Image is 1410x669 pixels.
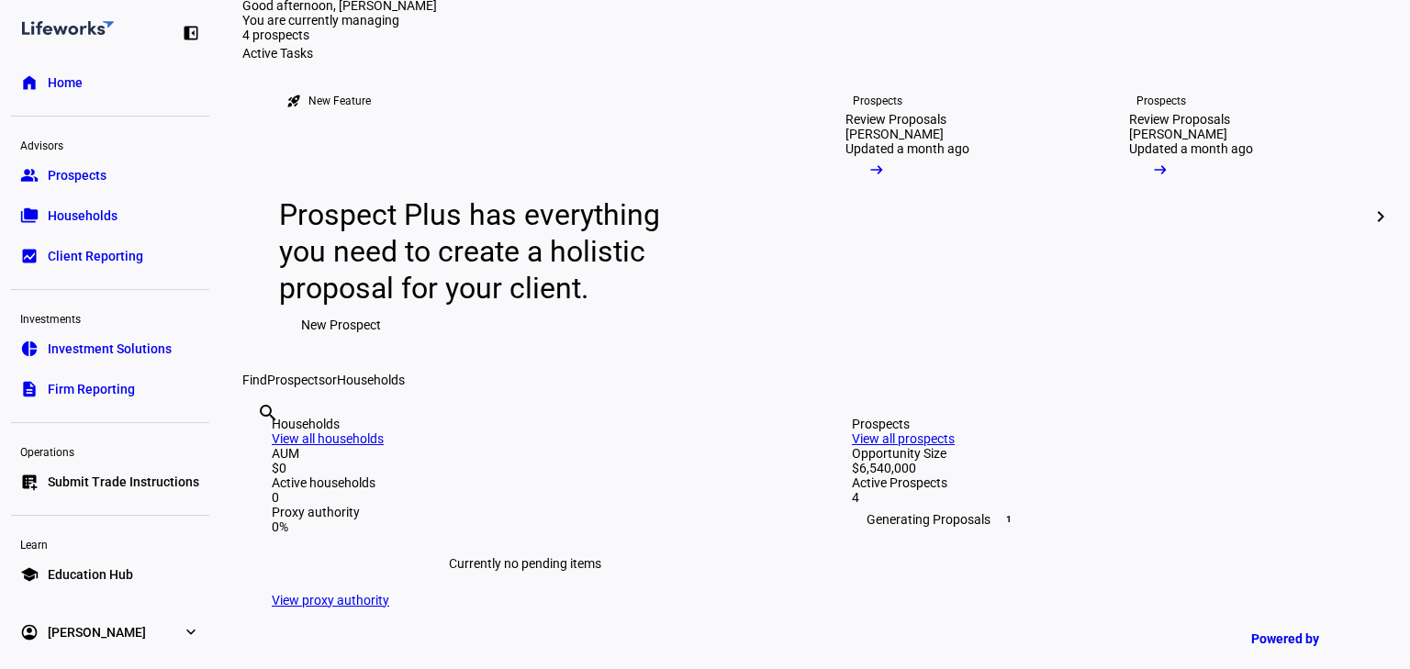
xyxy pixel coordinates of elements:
[852,490,1359,505] div: 4
[11,371,209,407] a: descriptionFirm Reporting
[1002,512,1016,527] span: 1
[286,94,301,108] mat-icon: rocket_launch
[20,623,39,641] eth-mat-symbol: account_circle
[11,330,209,367] a: pie_chartInvestment Solutions
[279,196,674,307] div: Prospect Plus has everything you need to create a holistic proposal for your client.
[845,112,946,127] div: Review Proposals
[20,73,39,92] eth-mat-symbol: home
[48,380,135,398] span: Firm Reporting
[272,461,778,475] div: $0
[242,28,426,42] div: 4 prospects
[1129,141,1253,156] div: Updated a month ago
[1151,161,1169,179] mat-icon: arrow_right_alt
[242,373,1388,387] div: Find or
[852,505,1359,534] div: Generating Proposals
[1242,621,1382,655] a: Powered by
[272,417,778,431] div: Households
[20,565,39,584] eth-mat-symbol: school
[48,73,83,92] span: Home
[242,46,1388,61] div: Active Tasks
[272,519,778,534] div: 0%
[1100,61,1369,373] a: ProspectsReview Proposals[PERSON_NAME]Updated a month ago
[48,565,133,584] span: Education Hub
[272,475,778,490] div: Active households
[20,340,39,358] eth-mat-symbol: pie_chart
[1136,94,1186,108] div: Prospects
[867,161,886,179] mat-icon: arrow_right_alt
[308,94,371,108] div: New Feature
[257,402,279,424] mat-icon: search
[11,197,209,234] a: folder_copyHouseholds
[301,307,381,343] span: New Prospect
[845,127,944,141] div: [PERSON_NAME]
[182,24,200,42] eth-mat-symbol: left_panel_close
[272,431,384,446] a: View all households
[852,475,1359,490] div: Active Prospects
[11,438,209,463] div: Operations
[816,61,1085,373] a: ProspectsReview Proposals[PERSON_NAME]Updated a month ago
[11,530,209,556] div: Learn
[20,166,39,184] eth-mat-symbol: group
[272,505,778,519] div: Proxy authority
[1129,127,1227,141] div: [PERSON_NAME]
[267,373,325,387] span: Prospects
[20,380,39,398] eth-mat-symbol: description
[48,340,172,358] span: Investment Solutions
[845,141,969,156] div: Updated a month ago
[852,431,955,446] a: View all prospects
[182,623,200,641] eth-mat-symbol: expand_more
[20,247,39,265] eth-mat-symbol: bid_landscape
[337,373,405,387] span: Households
[272,593,389,608] a: View proxy authority
[272,490,778,505] div: 0
[852,446,1359,461] div: Opportunity Size
[20,473,39,491] eth-mat-symbol: list_alt_add
[48,247,143,265] span: Client Reporting
[48,166,106,184] span: Prospects
[11,131,209,157] div: Advisors
[272,534,778,593] div: Currently no pending items
[852,417,1359,431] div: Prospects
[257,427,261,449] input: Enter name of prospect or household
[11,157,209,194] a: groupProspects
[48,206,117,225] span: Households
[272,446,778,461] div: AUM
[279,307,403,343] button: New Prospect
[20,206,39,225] eth-mat-symbol: folder_copy
[11,238,209,274] a: bid_landscapeClient Reporting
[853,94,902,108] div: Prospects
[242,13,399,28] span: You are currently managing
[11,305,209,330] div: Investments
[48,623,146,641] span: [PERSON_NAME]
[852,461,1359,475] div: $6,540,000
[1129,112,1230,127] div: Review Proposals
[48,473,199,491] span: Submit Trade Instructions
[1370,206,1392,228] mat-icon: chevron_right
[11,64,209,101] a: homeHome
